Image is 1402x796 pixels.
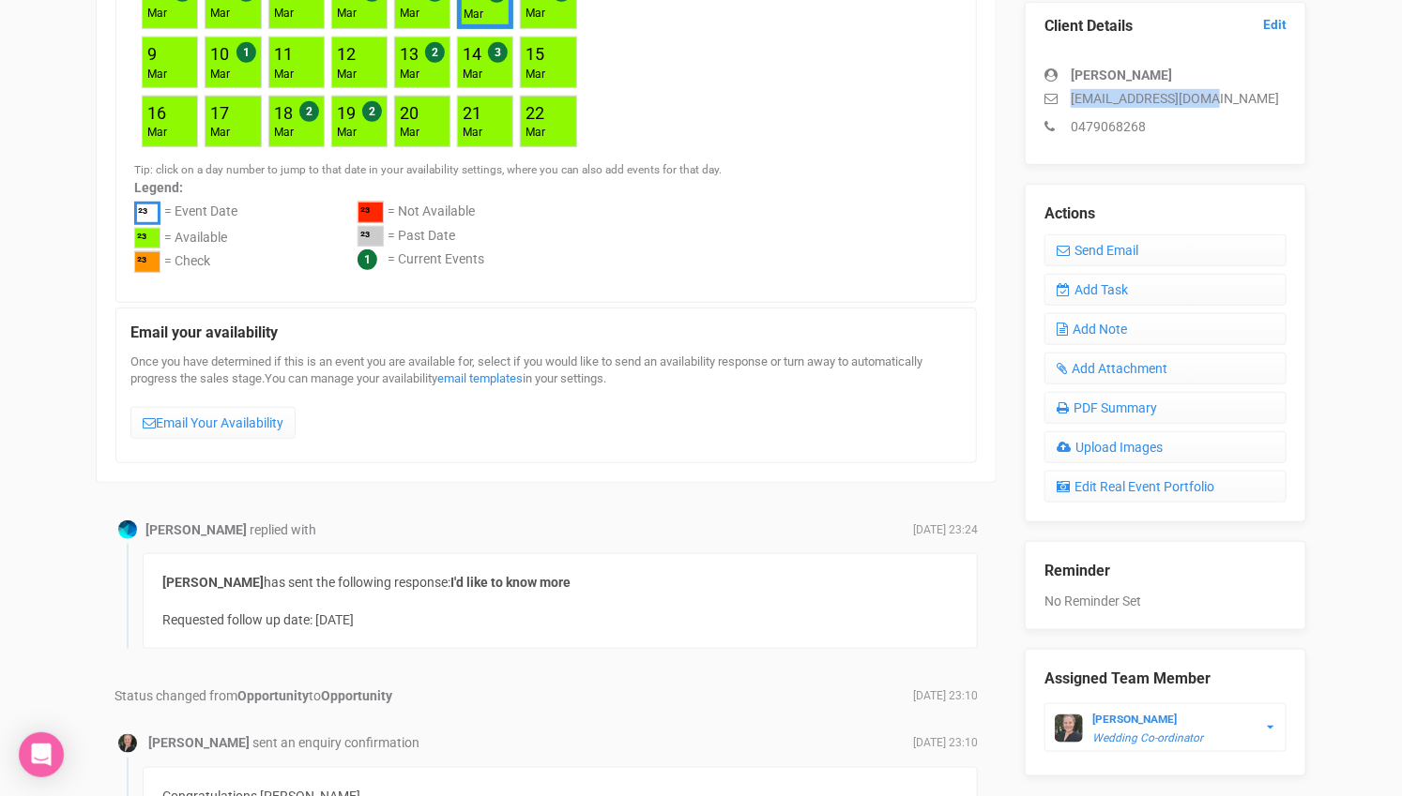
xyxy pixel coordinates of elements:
[337,125,357,141] div: Mar
[1044,542,1287,610] div: No Reminder Set
[464,7,483,23] div: Mar
[1044,668,1287,690] legend: Assigned Team Member
[337,103,356,123] a: 19
[147,125,167,141] div: Mar
[147,44,157,64] a: 9
[358,202,384,223] div: ²³
[134,251,160,273] div: ²³
[145,522,247,537] strong: [PERSON_NAME]
[210,44,229,64] a: 10
[400,6,419,22] div: Mar
[134,178,958,197] label: Legend:
[526,67,545,83] div: Mar
[274,125,294,141] div: Mar
[321,688,392,703] strong: Opportunity
[1044,703,1287,752] button: [PERSON_NAME] Wedding Co-ordinator
[250,522,316,537] span: replied with
[210,67,230,83] div: Mar
[400,44,419,64] a: 13
[134,228,160,249] div: ²³
[1044,16,1287,38] legend: Client Details
[164,228,227,252] div: = Available
[437,371,523,385] a: email templates
[252,735,419,750] span: sent an enquiry confirmation
[526,6,545,22] div: Mar
[130,407,296,439] a: Email Your Availability
[134,202,160,225] div: ²³
[164,251,210,276] div: = Check
[147,6,167,22] div: Mar
[1044,274,1287,306] a: Add Task
[236,42,256,63] span: 1
[210,125,230,141] div: Mar
[1044,89,1287,108] p: [EMAIL_ADDRESS][DOMAIN_NAME]
[274,67,294,83] div: Mar
[1092,731,1203,744] em: Wedding Co-ordinator
[358,226,384,248] div: ²³
[526,103,544,123] a: 22
[450,575,571,590] b: I'd like to know more
[362,101,382,122] span: 2
[1092,713,1177,726] strong: [PERSON_NAME]
[210,6,230,22] div: Mar
[463,67,482,83] div: Mar
[463,103,481,123] a: 21
[274,44,293,64] a: 11
[337,44,356,64] a: 12
[913,688,978,704] span: [DATE] 23:10
[118,734,137,753] img: open-uri20250213-2-1m688p0
[1044,203,1287,225] legend: Actions
[1055,714,1083,743] img: open-uri20250213-2-1m688p0
[913,735,978,751] span: [DATE] 23:10
[1044,392,1287,424] a: PDF Summary
[388,202,475,226] div: = Not Available
[1044,313,1287,345] a: Add Note
[130,323,962,344] legend: Email your availability
[388,226,455,250] div: = Past Date
[358,249,377,270] span: 1
[1044,471,1287,503] a: Edit Real Event Portfolio
[526,125,545,141] div: Mar
[913,522,978,538] span: [DATE] 23:24
[400,67,419,83] div: Mar
[1044,353,1287,384] a: Add Attachment
[1071,68,1172,83] strong: [PERSON_NAME]
[274,6,294,22] div: Mar
[425,42,445,63] span: 2
[162,575,264,590] b: [PERSON_NAME]
[488,42,508,63] span: 3
[134,163,722,176] small: Tip: click on a day number to jump to that date in your availability settings, where you can also...
[164,202,237,228] div: = Event Date
[337,67,357,83] div: Mar
[388,249,484,271] div: = Current Events
[299,101,319,122] span: 2
[147,67,167,83] div: Mar
[210,103,229,123] a: 17
[147,103,166,123] a: 16
[19,732,64,777] div: Open Intercom Messenger
[237,688,309,703] strong: Opportunity
[400,103,419,123] a: 20
[274,103,293,123] a: 18
[1044,234,1287,266] a: Send Email
[1044,561,1287,582] legend: Reminder
[526,44,544,64] a: 15
[114,688,392,703] span: Status changed from to
[400,125,419,141] div: Mar
[1263,16,1287,34] a: Edit
[1044,117,1287,136] p: 0479068268
[337,6,357,22] div: Mar
[118,520,137,539] img: Profile Image
[148,735,250,750] strong: [PERSON_NAME]
[130,353,962,448] div: Once you have determined if this is an event you are available for, select if you would like to s...
[143,553,978,649] div: has sent the following response: Requested follow up date: [DATE]
[463,44,481,64] a: 14
[1044,431,1287,463] a: Upload Images
[463,125,482,141] div: Mar
[265,371,606,385] span: You can manage your availability in your settings.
